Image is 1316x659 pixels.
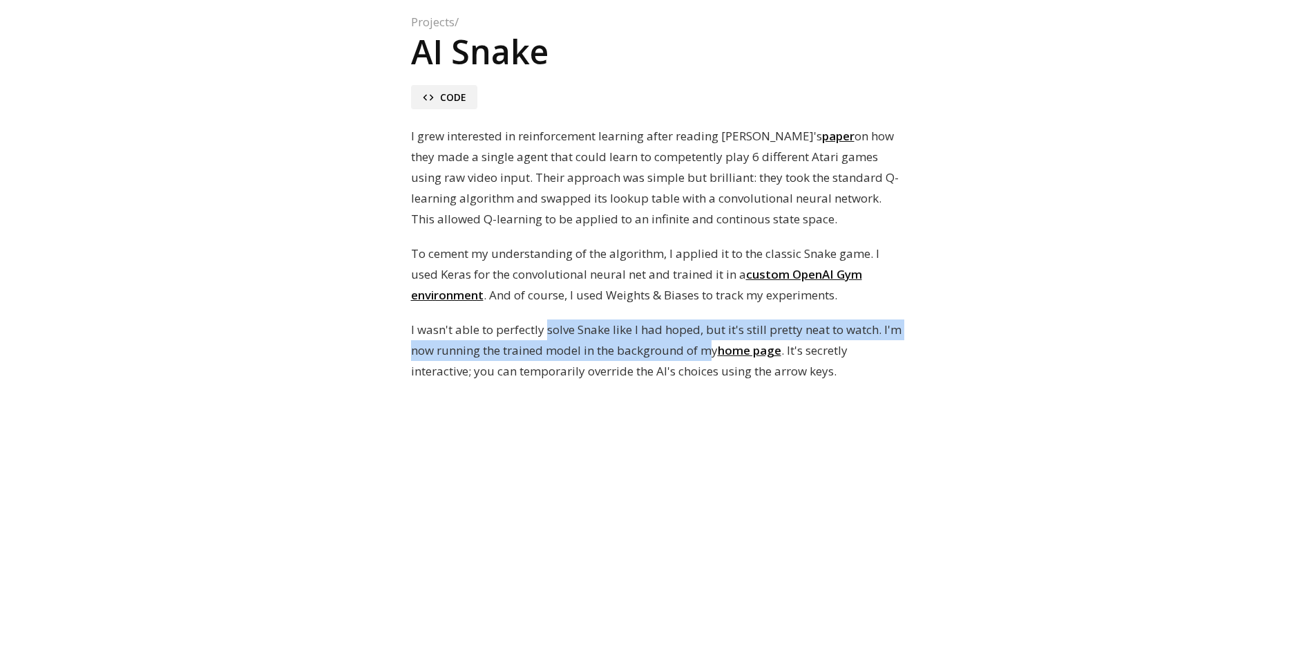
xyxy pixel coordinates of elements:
[411,15,455,29] a: Projects
[422,91,435,104] span: code
[411,319,906,382] p: I wasn't able to perfectly solve Snake like I had hoped, but it's still pretty neat to watch. I'm...
[718,342,781,358] a: home page
[411,15,906,29] nav: /
[440,91,466,104] span: Code
[411,29,906,74] h1: AI Snake
[411,126,906,230] p: I grew interested in reinforcement learning after reading [PERSON_NAME]'s on how they made a sing...
[822,128,855,144] a: paper
[411,85,477,109] a: codeCode
[411,243,906,306] p: To cement my understanding of the algorithm, I applied it to the classic Snake game. I used Keras...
